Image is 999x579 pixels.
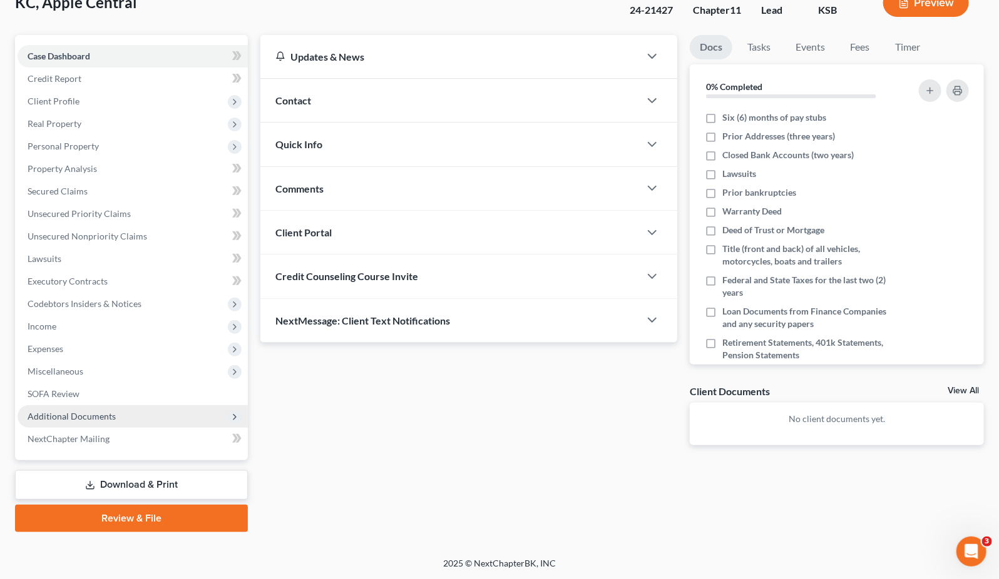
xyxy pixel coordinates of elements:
[28,388,79,399] span: SOFA Review
[28,298,141,309] span: Codebtors Insiders & Notices
[275,226,332,238] span: Client Portal
[28,253,61,264] span: Lawsuits
[818,3,863,18] div: KSB
[275,315,450,326] span: NextMessage: Client Text Notifications
[706,81,762,92] strong: 0% Completed
[28,208,131,219] span: Unsecured Priority Claims
[722,274,900,299] span: Federal and State Taxes for the last two (2) years
[28,118,81,129] span: Real Property
[737,35,781,59] a: Tasks
[275,94,311,106] span: Contact
[722,149,854,161] span: Closed Bank Accounts (two years)
[18,428,248,450] a: NextChapter Mailing
[275,50,625,63] div: Updates & News
[28,141,99,151] span: Personal Property
[722,224,824,236] span: Deed of Trust or Mortgage
[786,35,835,59] a: Events
[18,383,248,405] a: SOFA Review
[690,385,770,398] div: Client Documents
[18,203,248,225] a: Unsecured Priority Claims
[28,321,56,331] span: Income
[956,536,986,566] iframe: Intercom live chat
[700,413,974,425] p: No client documents yet.
[722,305,900,330] span: Loan Documents from Finance Companies and any security papers
[18,68,248,90] a: Credit Report
[18,270,248,293] a: Executory Contracts
[28,433,110,444] span: NextChapter Mailing
[28,96,79,106] span: Client Profile
[18,225,248,248] a: Unsecured Nonpriority Claims
[722,205,782,218] span: Warranty Deed
[18,45,248,68] a: Case Dashboard
[630,3,673,18] div: 24-21427
[18,248,248,270] a: Lawsuits
[275,270,418,282] span: Credit Counseling Course Invite
[722,186,796,199] span: Prior bankruptcies
[690,35,732,59] a: Docs
[28,411,116,421] span: Additional Documents
[722,111,826,124] span: Six (6) months of pay stubs
[982,536,992,546] span: 3
[722,168,756,180] span: Lawsuits
[761,3,798,18] div: Lead
[840,35,880,59] a: Fees
[18,180,248,203] a: Secured Claims
[693,3,741,18] div: Chapter
[275,183,324,194] span: Comments
[28,366,83,376] span: Miscellaneous
[885,35,930,59] a: Timer
[18,158,248,180] a: Property Analysis
[28,73,81,84] span: Credit Report
[28,186,88,196] span: Secured Claims
[722,336,900,361] span: Retirement Statements, 401k Statements, Pension Statements
[28,231,147,241] span: Unsecured Nonpriority Claims
[722,130,835,143] span: Prior Addresses (three years)
[28,163,97,174] span: Property Analysis
[28,343,63,354] span: Expenses
[28,51,90,61] span: Case Dashboard
[28,276,108,286] span: Executory Contracts
[722,243,900,268] span: Title (front and back) of all vehicles, motorcycles, boats and trailers
[15,470,248,500] a: Download & Print
[730,4,741,16] span: 11
[275,138,322,150] span: Quick Info
[15,505,248,532] a: Review & File
[948,386,979,395] a: View All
